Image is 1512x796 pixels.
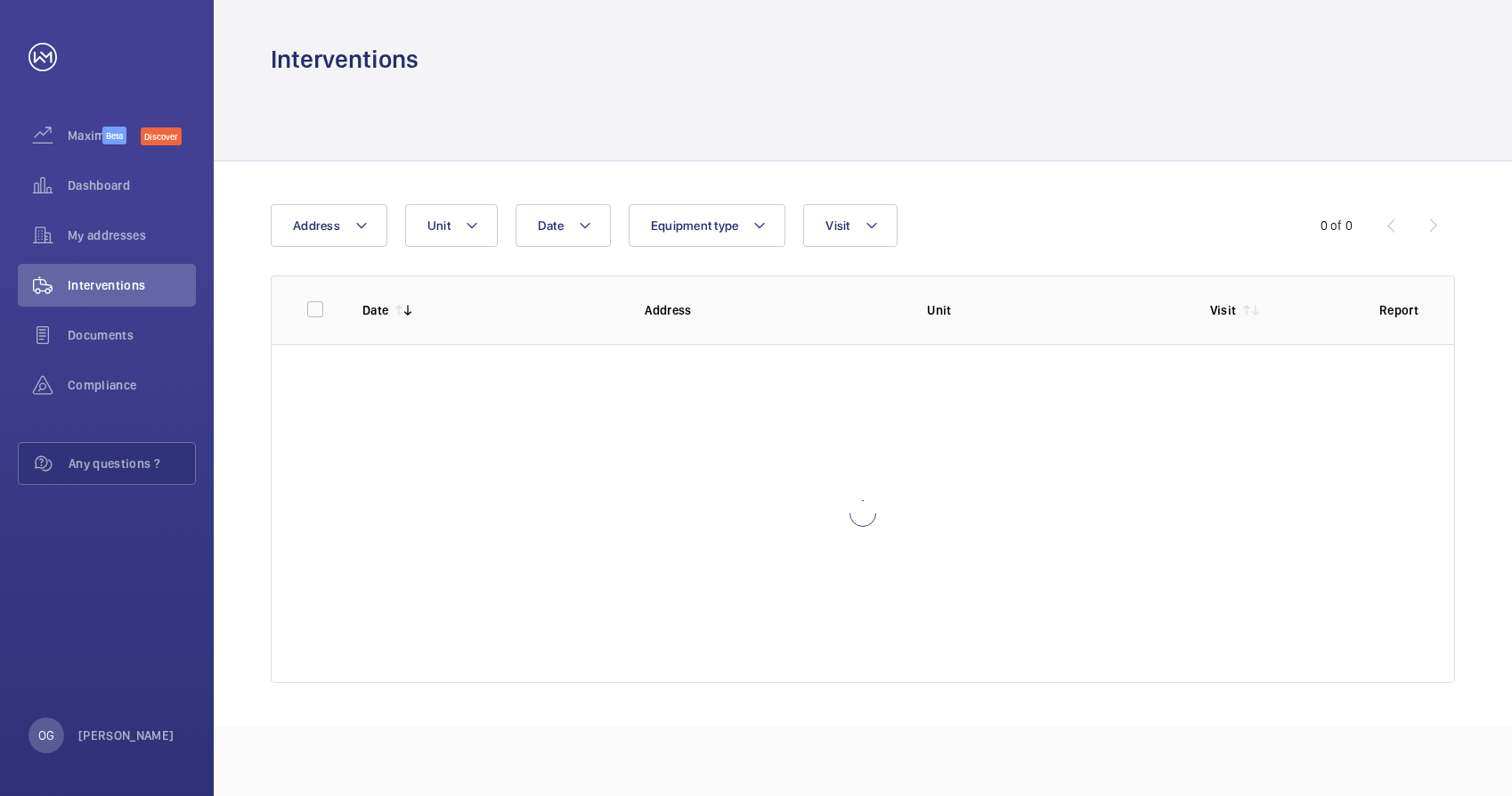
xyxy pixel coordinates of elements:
[271,204,387,247] button: Address
[293,218,340,233] span: Address
[68,176,196,194] span: Dashboard
[927,301,1181,319] p: Unit
[645,301,898,319] p: Address
[68,326,196,344] span: Documents
[803,204,897,247] button: Visit
[516,204,611,247] button: Date
[1210,301,1237,319] p: Visit
[102,127,126,144] span: Beta
[538,218,564,233] span: Date
[1321,217,1353,234] div: 0 of 0
[68,376,196,394] span: Compliance
[1379,301,1419,319] p: Report
[825,218,849,233] span: Visit
[78,726,175,744] p: [PERSON_NAME]
[405,204,498,247] button: Unit
[271,43,419,76] h1: Interventions
[68,226,196,244] span: My addresses
[362,301,388,319] p: Date
[629,204,786,247] button: Equipment type
[68,276,196,294] span: Interventions
[38,726,54,744] p: OG
[69,455,195,472] span: Any questions ?
[68,127,102,144] span: Maximize
[141,127,182,145] span: Discover
[427,218,451,233] span: Unit
[651,218,739,233] span: Equipment type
